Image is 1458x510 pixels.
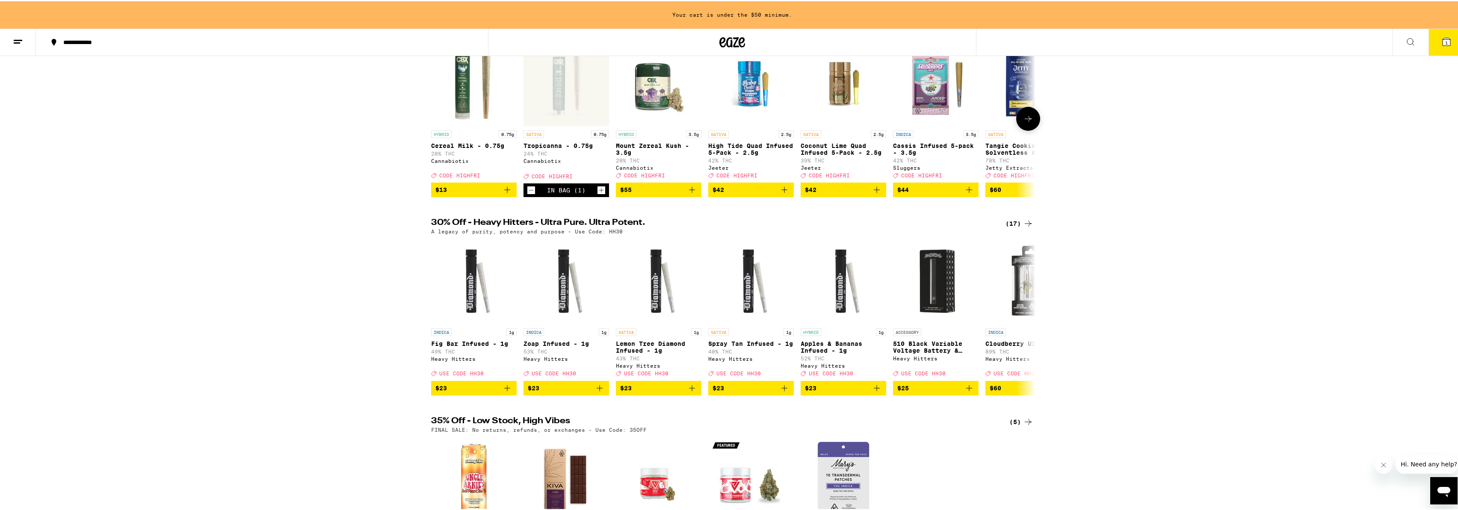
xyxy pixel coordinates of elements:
[523,129,544,137] p: SATIVA
[532,370,576,375] span: USE CODE HH30
[431,39,517,125] img: Cannabiotix - Cereal Milk - 0.75g
[708,348,794,353] p: 40% THC
[876,327,886,335] p: 1g
[985,39,1071,125] img: Jetty Extracts - Tangie Cookie Burger Solventless AIO - 1g
[893,339,979,353] p: 510 Black Variable Voltage Battery & Charger
[439,171,480,177] span: CODE HIGHFRI
[691,327,701,335] p: 1g
[523,237,609,379] a: Open page for Zoap Infused - 1g from Heavy Hitters
[431,129,452,137] p: HYBRID
[523,141,609,148] p: Tropicanna - 0.75g
[620,185,632,192] span: $55
[985,355,1071,360] div: Heavy Hitters
[523,355,609,360] div: Heavy Hitters
[963,129,979,137] p: 3.5g
[439,370,484,375] span: USE CODE HH30
[994,370,1038,375] span: USE CODE HH30
[708,237,794,323] img: Heavy Hitters - Spray Tan Infused - 1g
[597,185,606,193] button: Increment
[506,327,517,335] p: 1g
[985,380,1071,394] button: Add to bag
[523,348,609,353] p: 53% THC
[809,171,850,177] span: CODE HIGHFRI
[708,39,794,125] img: Jeeter - High Tide Quad Infused 5-Pack - 2.5g
[616,39,701,125] img: Cannabiotix - Mount Zereal Kush - 3.5g
[532,172,573,178] span: CODE HIGHFRI
[893,181,979,196] button: Add to bag
[778,129,794,137] p: 2.5g
[547,186,586,192] div: In Bag (1)
[431,327,452,335] p: INDICA
[616,237,701,379] a: Open page for Lemon Tree Diamond Infused - 1g from Heavy Hitters
[523,327,544,335] p: INDICA
[985,129,1006,137] p: SATIVA
[708,355,794,360] div: Heavy Hitters
[801,129,821,137] p: SATIVA
[801,156,886,162] p: 39% THC
[985,39,1071,181] a: Open page for Tangie Cookie Burger Solventless AIO - 1g from Jetty Extracts
[985,156,1071,162] p: 78% THC
[801,380,886,394] button: Add to bag
[431,237,517,379] a: Open page for Fig Bar Infused - 1g from Heavy Hitters
[1396,454,1458,472] iframe: Message from company
[990,185,1001,192] span: $60
[901,370,946,375] span: USE CODE HH30
[897,185,909,192] span: $44
[523,237,609,323] img: Heavy Hitters - Zoap Infused - 1g
[1009,416,1033,426] a: (5)
[801,164,886,169] div: Jeeter
[805,185,816,192] span: $42
[708,129,729,137] p: SATIVA
[1006,217,1033,227] div: (17)
[431,339,517,346] p: Fig Bar Infused - 1g
[431,39,517,181] a: Open page for Cereal Milk - 0.75g from Cannabiotix
[893,380,979,394] button: Add to bag
[616,380,701,394] button: Add to bag
[985,141,1071,155] p: Tangie Cookie Burger Solventless AIO - 1g
[985,339,1071,346] p: Cloudberry Ultra - 1g
[431,181,517,196] button: Add to bag
[616,141,701,155] p: Mount Zereal Kush - 3.5g
[431,157,517,162] div: Cannabiotix
[801,339,886,353] p: Apples & Bananas Infused - 1g
[1445,39,1448,44] span: 1
[893,237,979,379] a: Open page for 510 Black Variable Voltage Battery & Charger from Heavy Hitters
[801,141,886,155] p: Coconut Lime Quad Infused 5-Pack - 2.5g
[708,156,794,162] p: 42% THC
[716,370,761,375] span: USE CODE HH30
[893,39,979,125] img: Sluggers - Cassis Infused 5-pack - 3.5g
[994,171,1035,177] span: CODE HIGHFRI
[523,157,609,162] div: Cannabiotix
[616,362,701,367] div: Heavy Hitters
[624,171,665,177] span: CODE HIGHFRI
[893,327,921,335] p: ACCESSORY
[616,181,701,196] button: Add to bag
[708,39,794,181] a: Open page for High Tide Quad Infused 5-Pack - 2.5g from Jeeter
[616,354,701,360] p: 43% THC
[616,129,636,137] p: HYBRID
[431,416,991,426] h2: 35% Off - Low Stock, High Vibes
[801,327,821,335] p: HYBRID
[985,237,1071,379] a: Open page for Cloudberry Ultra - 1g from Heavy Hitters
[599,327,609,335] p: 1g
[716,171,757,177] span: CODE HIGHFRI
[499,129,517,137] p: 0.75g
[620,383,632,390] span: $23
[435,383,447,390] span: $23
[809,370,853,375] span: USE CODE HH30
[431,217,991,227] h2: 30% Off - Heavy Hitters - Ultra Pure. Ultra Potent.
[431,150,517,155] p: 28% THC
[893,39,979,181] a: Open page for Cassis Infused 5-pack - 3.5g from Sluggers
[897,383,909,390] span: $25
[708,141,794,155] p: High Tide Quad Infused 5-Pack - 2.5g
[893,237,979,323] img: Heavy Hitters - 510 Black Variable Voltage Battery & Charger
[801,362,886,367] div: Heavy Hitters
[713,185,724,192] span: $42
[431,141,517,148] p: Cereal Milk - 0.75g
[990,383,1001,390] span: $60
[431,355,517,360] div: Heavy Hitters
[523,150,609,155] p: 24% THC
[431,426,647,431] p: FINAL SALE: No returns, refunds, or exchanges - Use Code: 35OFF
